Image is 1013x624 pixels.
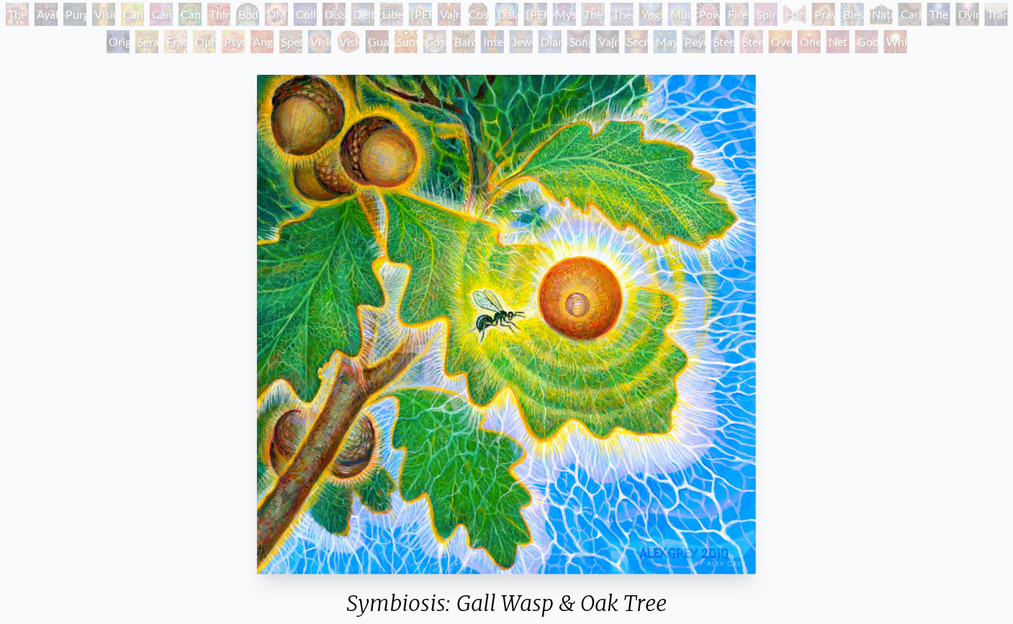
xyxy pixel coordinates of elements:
div: Nature of Mind [870,3,893,26]
div: Jewel Being [510,30,533,53]
div: Cannabacchus [179,3,202,26]
div: Secret Writing Being [625,30,648,53]
div: The Soul Finds It's Way [927,3,950,26]
div: [PERSON_NAME] [524,3,547,26]
div: Vajra Being [596,30,619,53]
div: White Light [884,30,907,53]
div: Transfiguration [985,3,1008,26]
div: The Shulgins and their Alchemical Angels [6,3,29,26]
img: Symbiosis-and-the-Gall-Wasp-2010-Alex-Grey-watermarked.jpeg [257,75,755,574]
div: Liberation Through Seeing [380,3,403,26]
div: Body/Mind as a Vibratory Field of Energy [236,3,259,26]
div: Theologue [611,3,634,26]
div: Yogi & the Möbius Sphere [639,3,662,26]
div: Vision Tree [92,3,115,26]
div: Original Face [107,30,130,53]
div: Steeplehead 1 [711,30,734,53]
div: Angel Skin [251,30,274,53]
div: Spectral Lotus [279,30,302,53]
div: Oversoul [769,30,792,53]
div: One [798,30,821,53]
div: Ayahuasca Visitation [35,3,58,26]
div: Vision Crystal [308,30,331,53]
div: Praying Hands [812,3,835,26]
div: Steeplehead 2 [740,30,763,53]
div: Cosmic Elf [423,30,446,53]
div: Song of Vajra Being [567,30,590,53]
div: Guardian of Infinite Vision [366,30,389,53]
div: Deities & Demons Drinking from the Milky Pool [351,3,374,26]
div: [PERSON_NAME] [409,3,432,26]
div: Caring [899,3,922,26]
div: Cosmic [DEMOGRAPHIC_DATA] [467,3,490,26]
div: Seraphic Transport Docking on the Third Eye [135,30,158,53]
div: Fractal Eyes [164,30,187,53]
div: Collective Vision [294,3,317,26]
div: Third Eye Tears of Joy [207,3,230,26]
div: Mystic Eye [553,3,576,26]
div: Dalai Lama [495,3,518,26]
div: Vision [PERSON_NAME] [337,30,360,53]
div: Interbeing [481,30,504,53]
div: Spirit Animates the Flesh [755,3,778,26]
div: Mayan Being [654,30,677,53]
div: Godself [855,30,878,53]
div: Ophanic Eyelash [193,30,216,53]
div: Vajra Guru [438,3,461,26]
div: Sunyata [395,30,418,53]
div: DMT - The Spirit Molecule [265,3,288,26]
div: Power to the Peaceful [697,3,720,26]
div: Mudra [668,3,691,26]
div: Dying [956,3,979,26]
div: The Seer [582,3,605,26]
div: Peyote Being [683,30,706,53]
div: Hands that See [783,3,806,26]
div: Dissectional Art for Tool's Lateralus CD [323,3,346,26]
div: Cannabis Mudra [121,3,144,26]
div: Blessing Hand [841,3,864,26]
div: Net of Being [827,30,850,53]
div: Cannabis Sutra [150,3,173,26]
div: Purging [63,3,86,26]
div: Diamond Being [539,30,562,53]
div: Firewalking [726,3,749,26]
div: Bardo Being [452,30,475,53]
div: Psychomicrograph of a Fractal Paisley Cherub Feather Tip [222,30,245,53]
